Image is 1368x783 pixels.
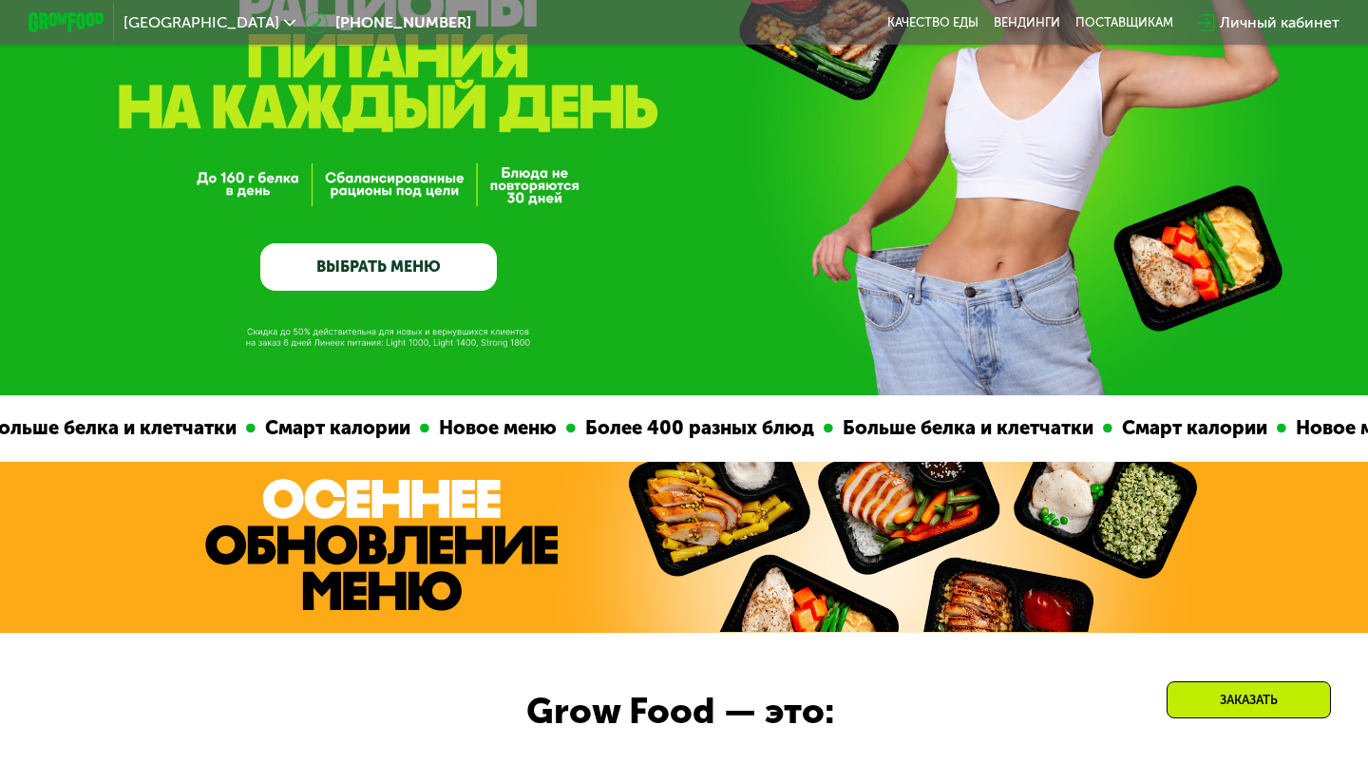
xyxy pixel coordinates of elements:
div: Личный кабинет [1220,11,1339,34]
span: [GEOGRAPHIC_DATA] [123,15,279,30]
div: Смарт калории [235,413,399,443]
div: Смарт калории [1092,413,1256,443]
div: Заказать [1167,681,1331,718]
div: Больше белка и клетчатки [812,413,1082,443]
div: Более 400 разных блюд [555,413,803,443]
a: ВЫБРАТЬ МЕНЮ [260,243,497,291]
div: поставщикам [1075,15,1173,30]
a: [PHONE_NUMBER] [305,11,471,34]
a: Вендинги [994,15,1060,30]
a: Качество еды [887,15,978,30]
div: Новое меню [408,413,545,443]
div: Grow Food — это: [526,684,889,739]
